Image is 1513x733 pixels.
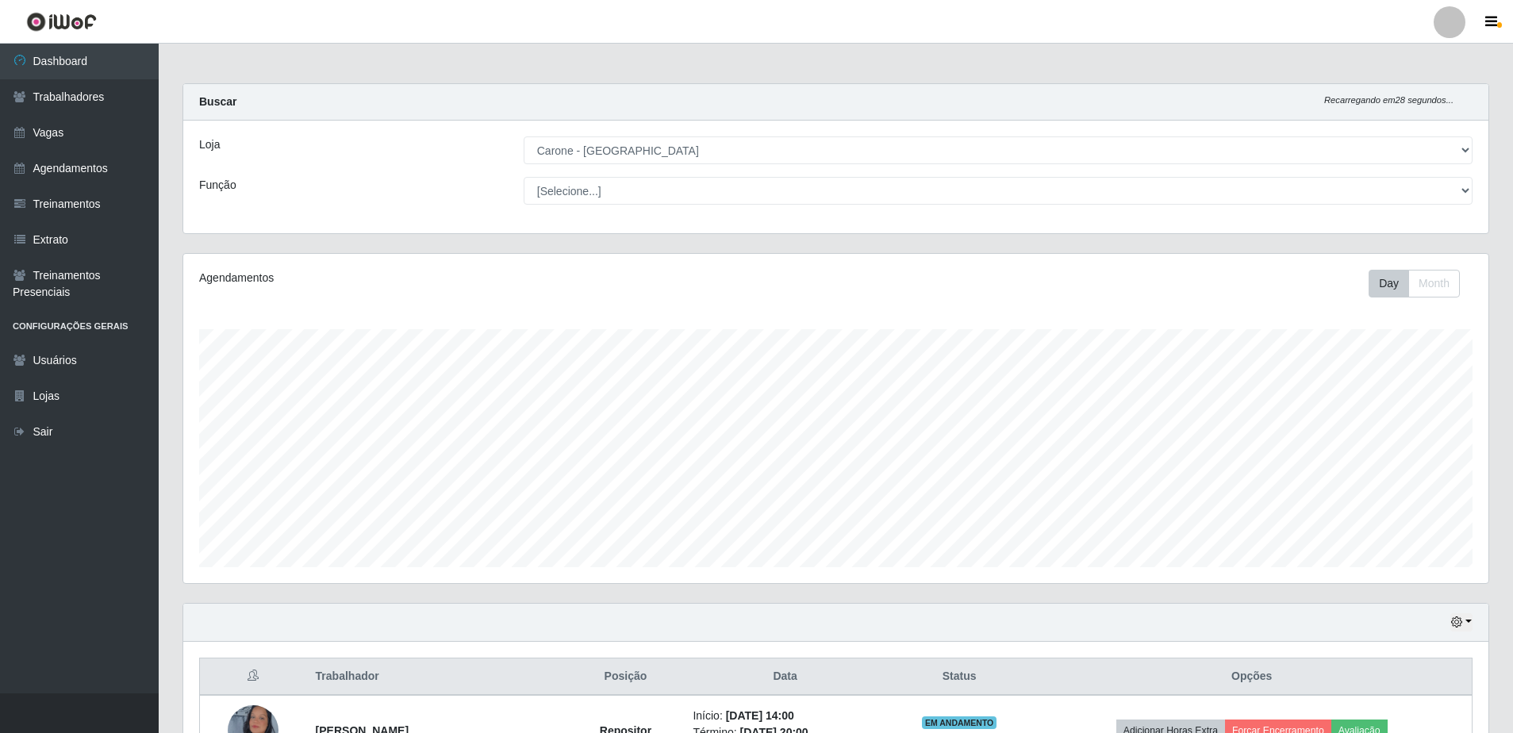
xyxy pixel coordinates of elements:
[1408,270,1460,297] button: Month
[693,708,877,724] li: Início:
[1369,270,1460,297] div: First group
[26,12,97,32] img: CoreUI Logo
[683,658,886,696] th: Data
[1369,270,1409,297] button: Day
[199,270,716,286] div: Agendamentos
[1031,658,1472,696] th: Opções
[922,716,997,729] span: EM ANDAMENTO
[567,658,683,696] th: Posição
[1324,95,1453,105] i: Recarregando em 28 segundos...
[199,177,236,194] label: Função
[306,658,568,696] th: Trabalhador
[199,95,236,108] strong: Buscar
[726,709,794,722] time: [DATE] 14:00
[887,658,1032,696] th: Status
[199,136,220,153] label: Loja
[1369,270,1473,297] div: Toolbar with button groups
